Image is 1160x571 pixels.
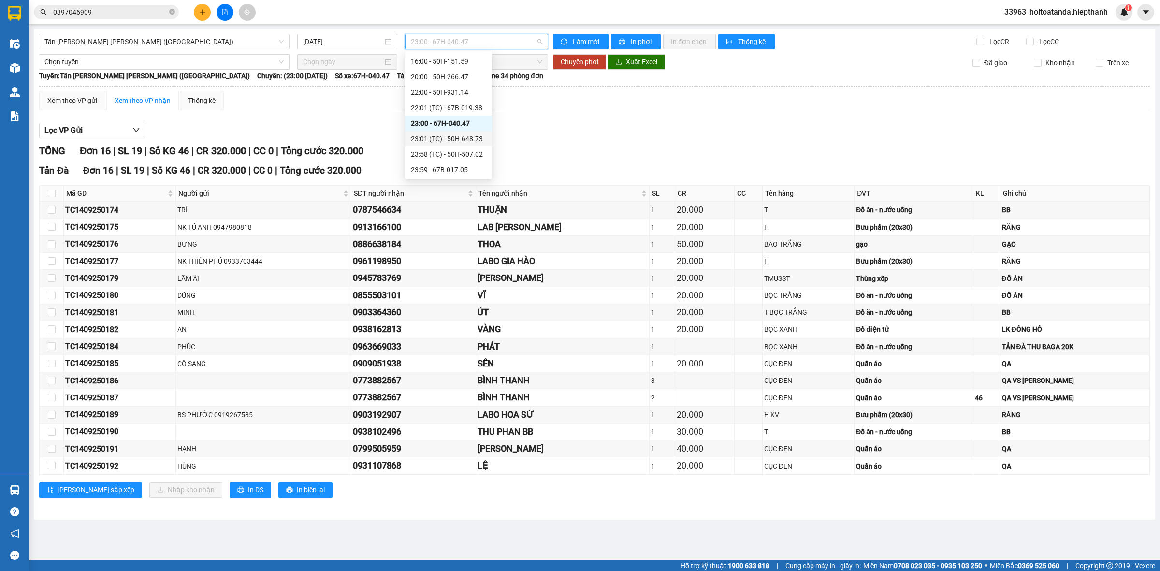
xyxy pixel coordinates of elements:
h2: VP Nhận: [PERSON_NAME] ([PERSON_NAME]) [51,69,233,161]
span: aim [244,9,250,15]
sup: 1 [1125,4,1132,11]
div: Đồ ăn - nước uống [856,426,971,437]
div: ĐỒ ĂN [1002,290,1148,301]
div: Đồ ăn - nước uống [856,307,971,318]
td: THU PHAN BB [476,424,650,440]
button: sort-ascending[PERSON_NAME] sắp xếp [39,482,142,498]
div: LABO GIA HÀO [478,254,648,268]
div: RĂNG [1002,410,1148,420]
span: In phơi [631,36,653,47]
div: Quần áo [856,443,971,454]
div: QA [1002,358,1148,369]
td: TC1409250181 [64,304,176,321]
div: 1 [651,273,674,284]
span: | [145,145,147,157]
div: QA VS [PERSON_NAME] [1002,375,1148,386]
div: BÌNH THANH [478,391,648,404]
td: LỆ [476,457,650,474]
button: printerIn biên lai [278,482,333,498]
div: 1 [651,341,674,352]
span: | [276,145,278,157]
td: LABO HOA SỨ [476,407,650,424]
div: 20.000 [677,322,733,336]
div: SỄN [478,357,648,370]
td: TC1409250187 [64,389,176,406]
td: 0773882567 [351,372,476,389]
div: 20.000 [677,306,733,319]
span: CC 0 [253,165,273,176]
td: TC1409250179 [64,270,176,287]
div: Thống kê [188,95,216,106]
div: T [764,205,853,215]
div: 1 [651,443,674,454]
span: 33963_hoitoatanda.hiepthanh [997,6,1116,18]
td: 0909051938 [351,355,476,372]
div: 0961198950 [353,254,474,268]
button: Chuyển phơi [553,54,606,70]
span: sort-ascending [47,486,54,494]
div: QA VS [PERSON_NAME] [1002,393,1148,403]
div: BB [1002,205,1148,215]
span: Tân Châu - Hồ Chí Minh (Giường) [44,34,284,49]
div: 23:01 (TC) - 50H-648.73 [411,133,486,144]
td: ÚT [476,304,650,321]
div: NK THIÊN PHÚ 0933703444 [177,256,349,266]
img: warehouse-icon [10,39,20,49]
span: | [147,165,149,176]
td: 0961198950 [351,253,476,270]
span: TỔNG [39,145,65,157]
div: H [764,256,853,266]
td: 0938162813 [351,321,476,338]
span: | [113,145,116,157]
td: TC1409250175 [64,219,176,236]
div: 46 [975,393,999,403]
span: 23:00 - 67H-040.47 [411,34,542,49]
td: TC1409250184 [64,338,176,355]
td: TC1409250177 [64,253,176,270]
span: | [116,165,118,176]
td: LABO GIA HÀO [476,253,650,270]
button: caret-down [1137,4,1154,21]
span: printer [237,486,244,494]
div: 0938102496 [353,425,474,439]
div: Thùng xốp [856,273,971,284]
div: 1 [651,239,674,249]
div: 0773882567 [353,374,474,387]
div: CÔ SANG [177,358,349,369]
td: TC1409250176 [64,236,176,253]
div: PHÁT [478,340,648,353]
div: BAO TRẮNG [764,239,853,249]
div: TC1409250176 [65,238,174,250]
div: CỤC ĐEN [764,443,853,454]
div: 0963669033 [353,340,474,353]
span: Lọc CC [1035,36,1060,47]
div: 0913166100 [353,220,474,234]
div: 1 [651,205,674,215]
div: T BỌC TRẮNG [764,307,853,318]
div: Quần áo [856,461,971,471]
button: downloadXuất Excel [608,54,665,70]
td: TC1409250182 [64,321,176,338]
h2: TĐT1409250011 [5,69,83,85]
th: SL [650,186,676,202]
div: TẢN ĐÀ THU BAGA 20K [1002,341,1148,352]
div: 20.000 [677,271,733,285]
div: LABO HOA SỨ [478,408,648,422]
span: In biên lai [297,484,325,495]
div: BB [1002,426,1148,437]
span: Số KG 46 [149,145,189,157]
div: TC1409250192 [65,460,174,472]
button: bar-chartThống kê [718,34,775,49]
button: In đơn chọn [663,34,716,49]
span: sync [561,38,569,46]
td: THUẬN [476,202,650,219]
div: RĂNG [1002,256,1148,266]
div: 0886638184 [353,237,474,251]
td: XUÂN DUY [476,270,650,287]
div: Đồ ăn - nước uống [856,341,971,352]
div: LK ĐỒNG HỒ [1002,324,1148,335]
div: Quần áo [856,393,971,403]
span: caret-down [1142,8,1150,16]
span: | [191,145,194,157]
span: | [193,165,195,176]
